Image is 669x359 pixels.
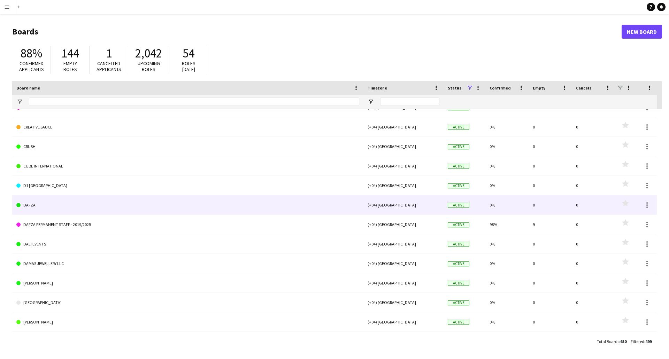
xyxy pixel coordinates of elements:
[572,254,615,273] div: 0
[485,312,529,331] div: 0%
[529,195,572,214] div: 0
[529,254,572,273] div: 0
[363,293,444,312] div: (+04) [GEOGRAPHIC_DATA]
[529,293,572,312] div: 0
[622,25,662,39] a: New Board
[61,46,79,61] span: 144
[485,332,529,351] div: 0%
[448,320,469,325] span: Active
[16,254,359,273] a: DAMAS JEWELLERY LLC
[529,273,572,292] div: 0
[19,60,44,72] span: Confirmed applicants
[529,176,572,195] div: 0
[485,234,529,253] div: 0%
[448,300,469,305] span: Active
[183,46,194,61] span: 54
[620,339,626,344] span: 650
[529,156,572,175] div: 0
[16,332,359,351] a: DC AVIATION
[485,254,529,273] div: 0%
[16,117,359,137] a: CREATIVE SAUCE
[631,339,644,344] span: Filtered
[63,60,77,72] span: Empty roles
[16,156,359,176] a: CUBE INTERNATIONAL
[572,293,615,312] div: 0
[16,85,40,91] span: Board name
[16,215,359,234] a: DAFZA PERMANENT STAFF - 2019/2025
[572,176,615,195] div: 0
[16,273,359,293] a: [PERSON_NAME]
[363,195,444,214] div: (+04) [GEOGRAPHIC_DATA]
[368,99,374,105] button: Open Filter Menu
[597,335,626,348] div: :
[106,46,112,61] span: 1
[363,234,444,253] div: (+04) [GEOGRAPHIC_DATA]
[485,293,529,312] div: 0%
[529,117,572,136] div: 0
[363,332,444,351] div: (+04) [GEOGRAPHIC_DATA]
[529,312,572,331] div: 0
[448,281,469,286] span: Active
[572,273,615,292] div: 0
[572,117,615,136] div: 0
[597,339,619,344] span: Total Boards
[448,183,469,188] span: Active
[16,176,359,195] a: D1 [GEOGRAPHIC_DATA]
[448,164,469,169] span: Active
[182,60,195,72] span: Roles [DATE]
[368,85,387,91] span: Timezone
[21,46,42,61] span: 88%
[363,312,444,331] div: (+04) [GEOGRAPHIC_DATA]
[363,254,444,273] div: (+04) [GEOGRAPHIC_DATA]
[363,137,444,156] div: (+04) [GEOGRAPHIC_DATA]
[572,195,615,214] div: 0
[448,222,469,227] span: Active
[572,137,615,156] div: 0
[490,85,511,91] span: Confirmed
[645,339,652,344] span: 499
[485,117,529,136] div: 0%
[529,137,572,156] div: 0
[448,85,461,91] span: Status
[448,203,469,208] span: Active
[363,273,444,292] div: (+04) [GEOGRAPHIC_DATA]
[16,137,359,156] a: CRUSH
[533,85,545,91] span: Empty
[97,60,121,72] span: Cancelled applicants
[485,195,529,214] div: 0%
[16,234,359,254] a: DALI EVENTS
[448,261,469,266] span: Active
[485,215,529,234] div: 98%
[485,273,529,292] div: 0%
[448,125,469,130] span: Active
[529,332,572,351] div: 0
[485,156,529,175] div: 0%
[572,215,615,234] div: 0
[363,215,444,234] div: (+04) [GEOGRAPHIC_DATA]
[572,312,615,331] div: 0
[138,60,160,72] span: Upcoming roles
[529,234,572,253] div: 0
[448,144,469,149] span: Active
[363,176,444,195] div: (+04) [GEOGRAPHIC_DATA]
[16,293,359,312] a: [GEOGRAPHIC_DATA]
[12,26,622,37] h1: Boards
[572,156,615,175] div: 0
[448,242,469,247] span: Active
[16,312,359,332] a: [PERSON_NAME]
[529,215,572,234] div: 9
[485,176,529,195] div: 0%
[380,97,439,106] input: Timezone Filter Input
[485,137,529,156] div: 0%
[16,99,23,105] button: Open Filter Menu
[363,156,444,175] div: (+04) [GEOGRAPHIC_DATA]
[631,335,652,348] div: :
[572,332,615,351] div: 0
[576,85,591,91] span: Cancels
[16,195,359,215] a: DAFZA
[363,117,444,136] div: (+04) [GEOGRAPHIC_DATA]
[135,46,162,61] span: 2,042
[29,97,359,106] input: Board name Filter Input
[572,234,615,253] div: 0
